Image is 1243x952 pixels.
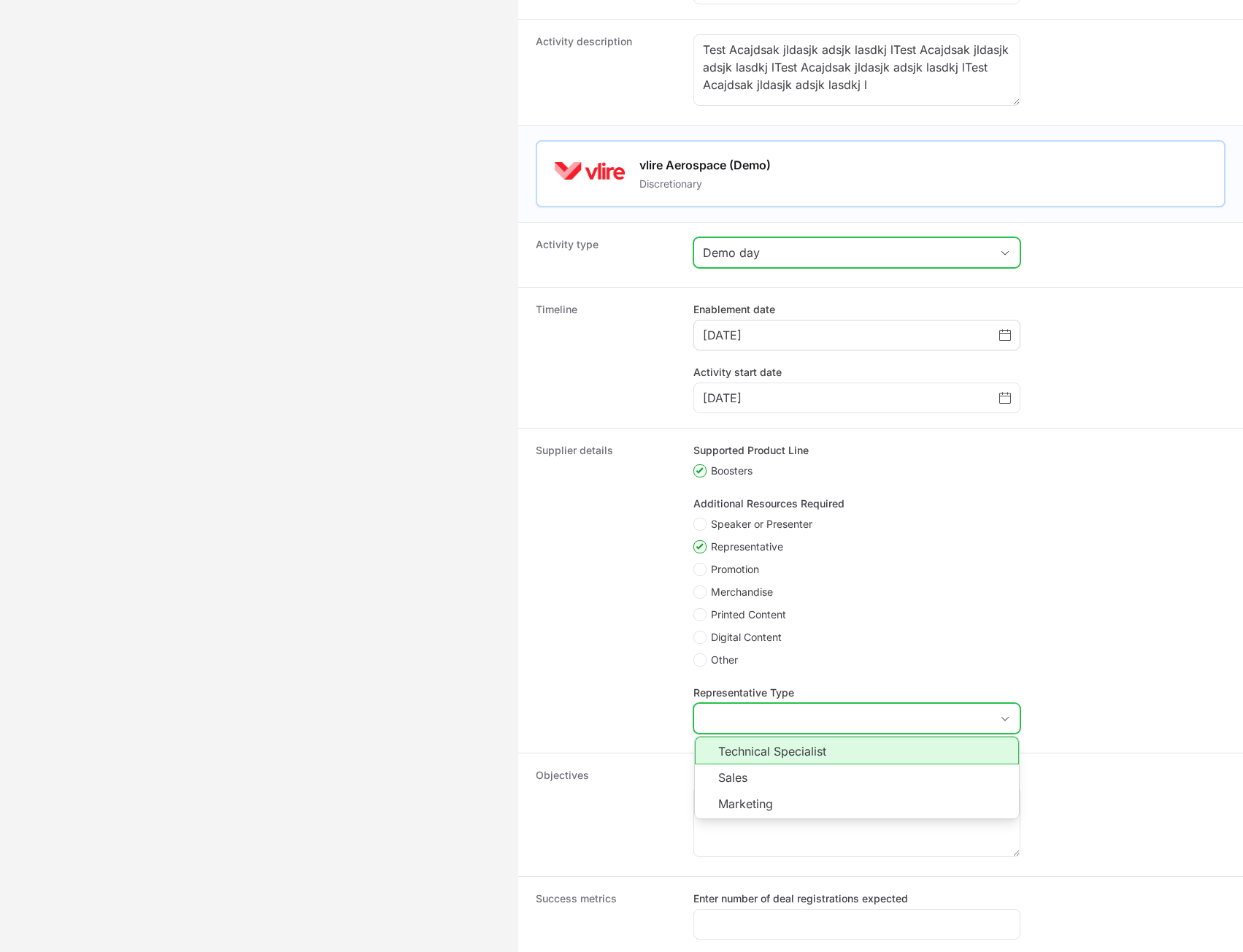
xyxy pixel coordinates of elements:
[693,496,844,511] legend: Additional Resources Required
[536,443,676,738] dt: Supplier details
[536,302,676,413] dt: Timeline
[693,365,782,380] label: Activity start date
[711,630,782,645] span: Digital Content
[536,768,676,861] dt: Objectives
[711,607,786,622] span: Printed Content
[711,517,812,531] span: Speaker or Presenter
[999,389,1011,407] div: Change date, October 24, 2025
[990,704,1020,733] div: Close
[639,156,771,174] h1: vlire Aerospace (Demo)
[639,177,771,191] p: Discretionary
[693,768,1020,783] label: Describe your goals/objectives for this activity
[693,443,809,458] legend: Supported Product Line
[711,585,773,599] span: Merchandise
[703,244,990,261] div: Demo day
[711,464,753,478] span: Boosters
[693,686,1020,700] label: Representative Type
[536,34,676,110] dt: Activity description
[693,302,775,317] label: Enablement date
[693,891,908,906] label: Enter number of deal registrations expected
[555,156,625,185] img: vlire Aerospace (Demo)
[711,562,759,577] span: Promotion
[536,237,676,272] dt: Activity type
[694,238,1020,267] button: Demo day
[711,653,738,667] span: Other
[711,540,783,554] span: Representative
[999,326,1011,344] div: Change date, October 16, 2025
